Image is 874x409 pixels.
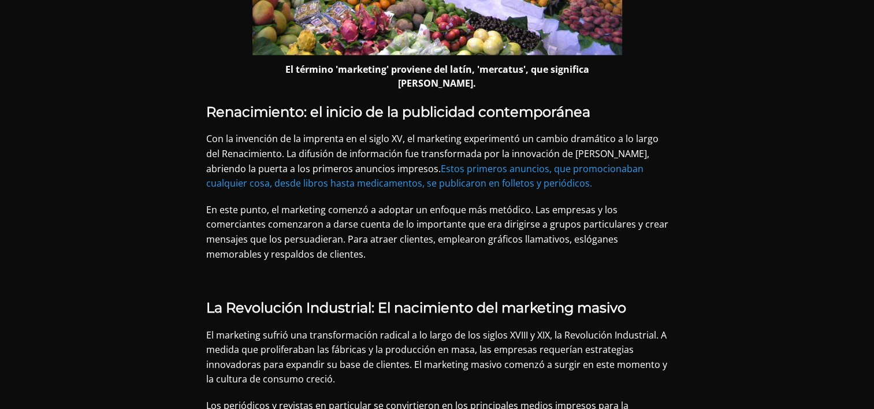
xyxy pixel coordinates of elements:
[206,104,668,121] h3: Renacimiento: el inicio de la publicidad contemporánea
[667,276,874,409] iframe: Chat Widget
[206,328,668,387] p: El marketing sufrió una transformación radical a lo largo de los siglos XVIII y XIX, la Revolució...
[206,203,668,262] p: En este punto, el marketing comenzó a adoptar un enfoque más metódico. Las empresas y los comerci...
[206,300,668,317] h3: La Revolución Industrial: El nacimiento del marketing masivo
[667,276,874,409] div: Widget de chat
[285,63,589,90] strong: El término 'marketing' proviene del latín, 'mercatus', que significa [PERSON_NAME].
[206,132,668,191] p: Con la invención de la imprenta en el siglo XV, el marketing experimentó un cambio dramático a lo...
